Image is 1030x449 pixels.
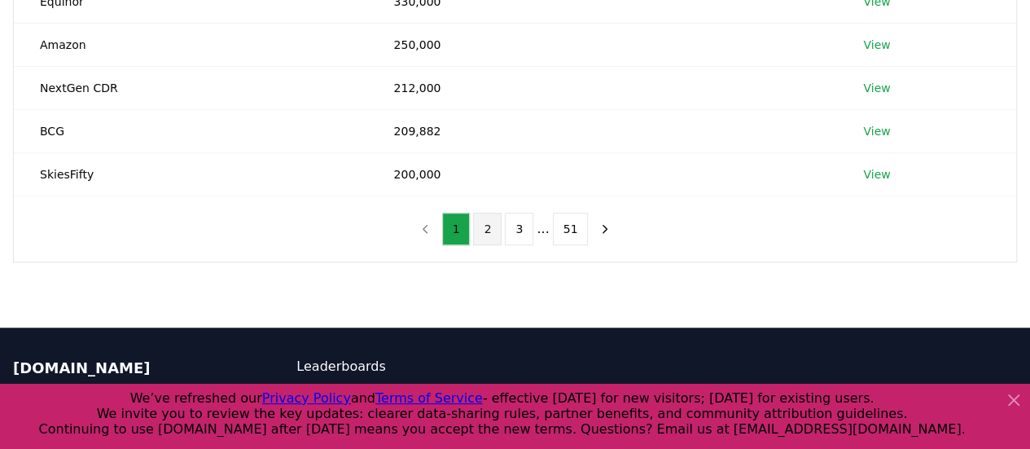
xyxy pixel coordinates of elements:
[14,23,367,66] td: Amazon
[591,213,619,245] button: next page
[537,219,549,239] li: ...
[863,123,890,139] a: View
[473,213,502,245] button: 2
[14,66,367,109] td: NextGen CDR
[367,66,837,109] td: 212,000
[367,109,837,152] td: 209,882
[14,152,367,196] td: SkiesFifty
[367,23,837,66] td: 250,000
[296,357,515,376] a: Leaderboards
[296,380,515,399] a: CDR Map
[863,80,890,96] a: View
[367,152,837,196] td: 200,000
[863,166,890,183] a: View
[14,109,367,152] td: BCG
[505,213,533,245] button: 3
[442,213,471,245] button: 1
[13,357,231,380] p: [DOMAIN_NAME]
[553,213,589,245] button: 51
[863,37,890,53] a: View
